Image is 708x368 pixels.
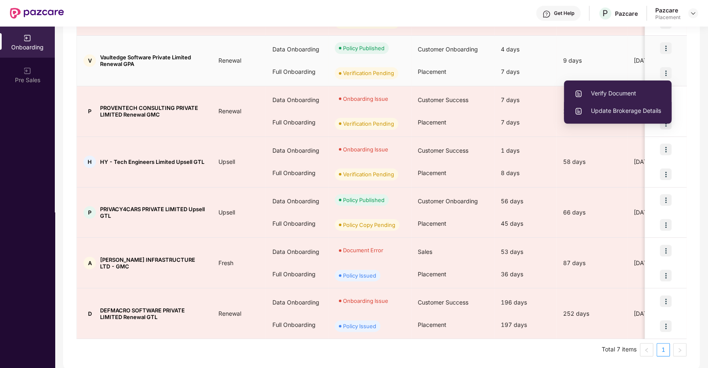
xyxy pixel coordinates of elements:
div: 56 days [494,190,556,212]
span: [PERSON_NAME] INFRASTRUCTURE LTD - GMC [100,256,205,270]
div: 196 days [494,291,556,314]
div: 36 days [494,263,556,285]
span: PROVENTECH CONSULTING PRIVATE LIMITED Renewal GMC [100,105,205,118]
div: [DATE] [627,208,689,217]
span: PRIVACY4CARS PRIVATE LIMITED Upsell GTL [100,206,205,219]
span: DEFMACRO SOFTWARE PRIVATE LIMITED Renewal GTL [100,307,205,320]
div: 66 days [556,208,627,217]
a: 1 [657,344,669,356]
span: Fresh [212,259,240,266]
div: Full Onboarding [266,263,328,285]
div: Policy Published [343,44,385,52]
span: Upsell [212,209,242,216]
div: Full Onboarding [266,314,328,336]
li: Previous Page [640,343,653,356]
img: icon [660,144,671,155]
span: Update Brokerage Details [574,106,661,115]
img: icon [660,67,671,79]
div: Policy Copy Pending [343,221,395,229]
img: svg+xml;base64,PHN2ZyBpZD0iVXBsb2FkX0xvZ3MiIGRhdGEtbmFtZT0iVXBsb2FkIExvZ3MiIHhtbG5zPSJodHRwOi8vd3... [574,90,583,98]
span: Upsell [212,158,242,165]
div: Pazcare [655,6,681,14]
div: 1 days [494,139,556,162]
div: 7 days [494,89,556,111]
img: svg+xml;base64,PHN2ZyBpZD0iRHJvcGRvd24tMzJ4MzIiIHhtbG5zPSJodHRwOi8vd3d3LnczLm9yZy8yMDAwL3N2ZyIgd2... [690,10,696,17]
div: 16 days [556,107,627,116]
div: Verification Pending [343,69,394,77]
div: Policy Issued [343,271,376,280]
div: D [83,307,96,320]
span: Placement [418,271,446,278]
div: Verification Pending [343,119,394,128]
div: 45 days [494,212,556,235]
div: P [83,105,96,117]
div: [DATE] [627,56,689,65]
div: Onboarding Issue [343,95,388,103]
div: 252 days [556,309,627,318]
span: P [603,8,608,18]
li: 1 [657,343,670,356]
span: Placement [418,119,446,126]
div: 8 days [494,162,556,184]
li: Total 7 items [602,343,637,356]
div: Onboarding Issue [343,297,388,305]
img: svg+xml;base64,PHN2ZyB3aWR0aD0iMjAiIGhlaWdodD0iMjAiIHZpZXdCb3g9IjAgMCAyMCAyMCIgZmlsbD0ibm9uZSIgeG... [23,67,32,75]
span: Placement [418,68,446,75]
div: Onboarding Issue [343,145,388,154]
div: Placement [655,14,681,21]
span: Verify Document [574,89,661,98]
img: icon [660,194,671,206]
div: [DATE] [627,157,689,166]
span: Renewal [212,310,248,317]
span: Placement [418,220,446,227]
div: 4 days [494,38,556,61]
div: Full Onboarding [266,61,328,83]
span: Customer Onboarding [418,46,478,53]
span: Renewal [212,57,248,64]
img: icon [660,245,671,256]
div: Full Onboarding [266,111,328,134]
div: 9 days [556,56,627,65]
img: svg+xml;base64,PHN2ZyBpZD0iSGVscC0zMngzMiIgeG1sbnM9Imh0dHA6Ly93d3cudzMub3JnLzIwMDAvc3ZnIiB3aWR0aD... [542,10,551,18]
div: [DATE] [627,258,689,268]
img: icon [660,219,671,231]
div: Data Onboarding [266,139,328,162]
span: Renewal [212,107,248,115]
div: Full Onboarding [266,212,328,235]
img: icon [660,168,671,180]
span: Customer Success [418,299,468,306]
img: icon [660,320,671,332]
span: Sales [418,248,432,255]
span: Customer Onboarding [418,197,478,205]
div: 53 days [494,241,556,263]
img: icon [660,295,671,307]
div: Data Onboarding [266,38,328,61]
div: 7 days [494,61,556,83]
img: New Pazcare Logo [10,8,64,19]
div: 197 days [494,314,556,336]
div: Get Help [554,10,574,17]
div: Data Onboarding [266,89,328,111]
div: V [83,54,96,67]
img: icon [660,42,671,54]
img: svg+xml;base64,PHN2ZyB3aWR0aD0iMjAiIGhlaWdodD0iMjAiIHZpZXdCb3g9IjAgMCAyMCAyMCIgZmlsbD0ibm9uZSIgeG... [23,34,32,42]
div: Pazcare [615,10,638,17]
div: H [83,156,96,168]
button: left [640,343,653,356]
div: 58 days [556,157,627,166]
span: left [644,348,649,353]
span: Customer Success [418,147,468,154]
div: A [83,257,96,269]
div: Data Onboarding [266,190,328,212]
div: Data Onboarding [266,291,328,314]
span: Vaultedge Software Private Limited Renewal GPA [100,54,205,67]
div: 87 days [556,258,627,268]
div: [DATE] [627,309,689,318]
span: Customer Success [418,96,468,103]
span: HY - Tech Engineers Limited Upsell GTL [100,158,204,165]
div: Verification Pending [343,170,394,178]
span: right [677,348,682,353]
div: Policy Issued [343,322,376,330]
button: right [673,343,686,356]
div: Policy Published [343,196,385,204]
